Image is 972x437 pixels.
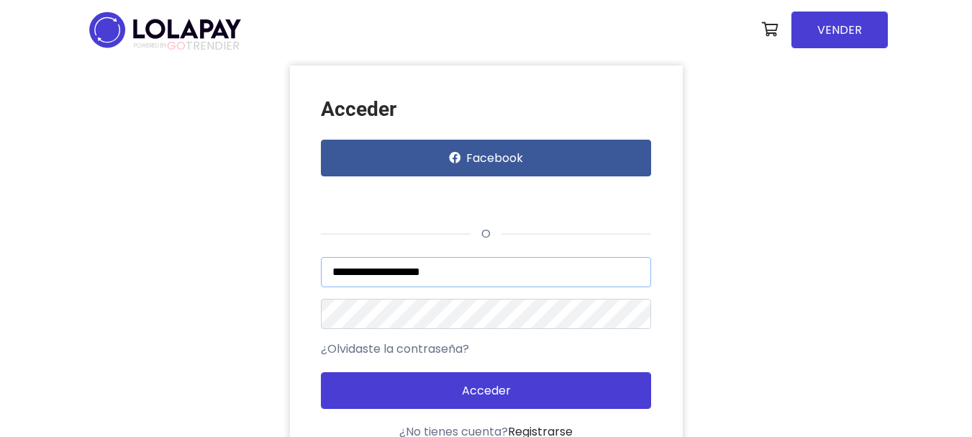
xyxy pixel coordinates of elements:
a: VENDER [791,12,888,48]
h3: Acceder [321,97,651,122]
a: ¿Olvidaste la contraseña? [321,341,469,358]
span: TRENDIER [134,40,240,53]
span: GO [167,37,186,54]
span: POWERED BY [134,42,167,50]
img: logo [85,7,245,53]
button: Acceder [321,372,651,409]
iframe: Botón Iniciar sesión con Google [314,181,489,212]
span: o [471,225,501,242]
button: Facebook [321,140,651,176]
